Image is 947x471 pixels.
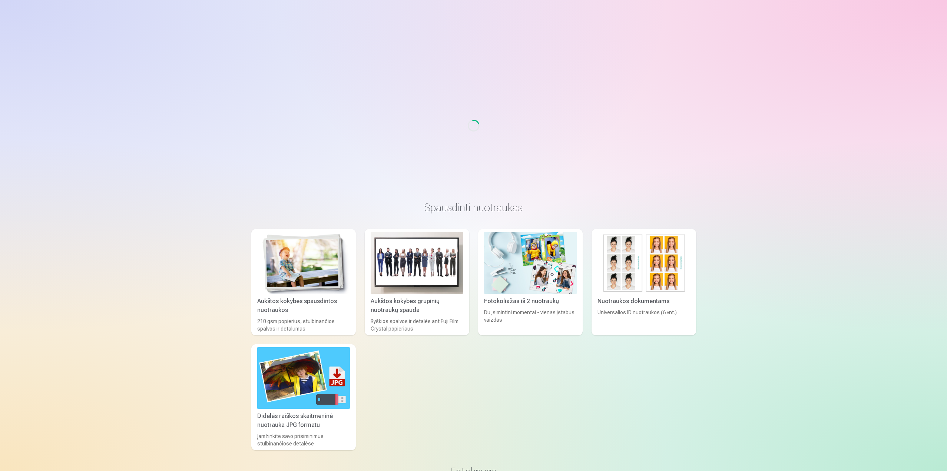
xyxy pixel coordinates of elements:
img: Didelės raiškos skaitmeninė nuotrauka JPG formatu [257,347,350,409]
div: Ryškios spalvos ir detalės ant Fuji Film Crystal popieriaus [368,318,466,332]
a: Aukštos kokybės grupinių nuotraukų spaudaAukštos kokybės grupinių nuotraukų spaudaRyškios spalvos... [365,229,469,335]
div: Du įsimintini momentai - vienas įstabus vaizdas [481,309,580,332]
div: Įamžinkite savo prisiminimus stulbinančiose detalėse [254,432,353,447]
img: Aukštos kokybės grupinių nuotraukų spauda [371,232,463,294]
div: Fotokoliažas iš 2 nuotraukų [481,297,580,306]
div: 210 gsm popierius, stulbinančios spalvos ir detalumas [254,318,353,332]
div: Aukštos kokybės grupinių nuotraukų spauda [368,297,466,315]
a: Nuotraukos dokumentamsNuotraukos dokumentamsUniversalios ID nuotraukos (6 vnt.) [592,229,696,335]
a: Aukštos kokybės spausdintos nuotraukos Aukštos kokybės spausdintos nuotraukos210 gsm popierius, s... [251,229,356,335]
a: Didelės raiškos skaitmeninė nuotrauka JPG formatuDidelės raiškos skaitmeninė nuotrauka JPG format... [251,344,356,451]
div: Aukštos kokybės spausdintos nuotraukos [254,297,353,315]
img: Aukštos kokybės spausdintos nuotraukos [257,232,350,294]
div: Nuotraukos dokumentams [595,297,693,306]
div: Universalios ID nuotraukos (6 vnt.) [595,309,693,332]
h3: Spausdinti nuotraukas [257,201,690,214]
a: Fotokoliažas iš 2 nuotraukųFotokoliažas iš 2 nuotraukųDu įsimintini momentai - vienas įstabus vai... [478,229,583,335]
img: Nuotraukos dokumentams [597,232,690,294]
div: Didelės raiškos skaitmeninė nuotrauka JPG formatu [254,412,353,429]
img: Fotokoliažas iš 2 nuotraukų [484,232,577,294]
